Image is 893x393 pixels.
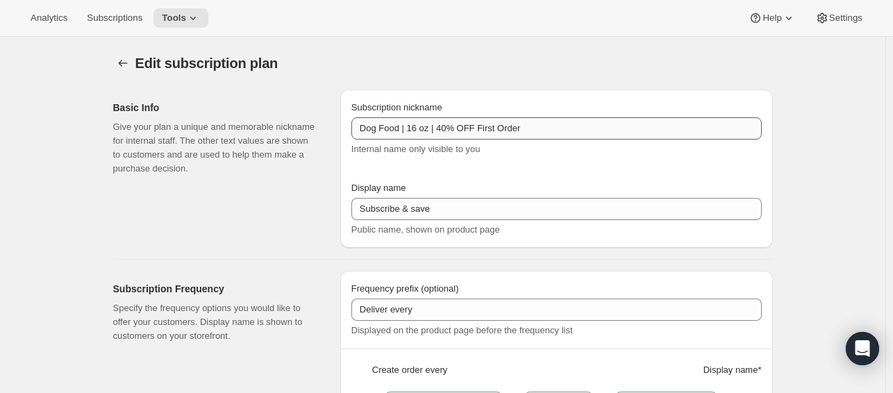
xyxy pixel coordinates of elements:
span: Frequency prefix (optional) [351,283,459,294]
div: Open Intercom Messenger [846,332,879,365]
span: Subscriptions [87,12,142,24]
span: Displayed on the product page before the frequency list [351,325,573,335]
input: Subscribe & Save [351,198,762,220]
span: Analytics [31,12,67,24]
span: Settings [829,12,862,24]
h2: Basic Info [113,101,318,115]
h2: Subscription Frequency [113,282,318,296]
span: Subscription nickname [351,102,442,112]
input: Subscribe & Save [351,117,762,140]
button: Tools [153,8,208,28]
span: Tools [162,12,186,24]
p: Give your plan a unique and memorable nickname for internal staff. The other text values are show... [113,120,318,176]
span: Public name, shown on product page [351,224,500,235]
p: Specify the frequency options you would like to offer your customers. Display name is shown to cu... [113,301,318,343]
input: Deliver every [351,299,762,321]
span: Internal name only visible to you [351,144,481,154]
button: Subscription plans [113,53,133,73]
button: Help [740,8,803,28]
button: Subscriptions [78,8,151,28]
span: Edit subscription plan [135,56,278,71]
button: Analytics [22,8,76,28]
span: Help [762,12,781,24]
button: Settings [807,8,871,28]
span: Create order every [372,363,447,377]
span: Display name * [703,363,762,377]
span: Display name [351,183,406,193]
